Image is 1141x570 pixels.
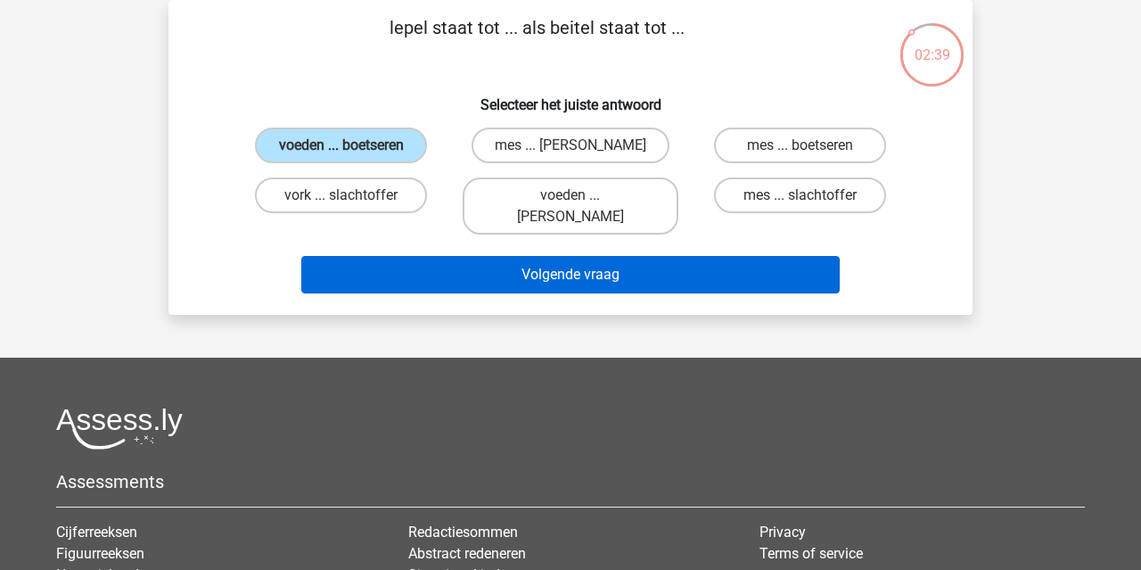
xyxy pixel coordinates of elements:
label: mes ... [PERSON_NAME] [472,128,669,163]
a: Figuurreeksen [56,545,144,562]
p: lepel staat tot ... als beitel staat tot ... [197,14,877,68]
label: voeden ... boetseren [255,128,427,163]
a: Terms of service [759,545,863,562]
a: Privacy [759,524,806,541]
h6: Selecteer het juiste antwoord [197,82,944,113]
img: Assessly logo [56,408,183,450]
label: voeden ... [PERSON_NAME] [463,178,677,235]
label: vork ... slachtoffer [255,178,427,213]
a: Cijferreeksen [56,524,137,541]
div: 02:39 [899,21,965,66]
label: mes ... boetseren [714,128,886,163]
button: Volgende vraag [301,256,841,293]
a: Abstract redeneren [408,545,526,562]
a: Redactiesommen [408,524,518,541]
label: mes ... slachtoffer [714,178,886,213]
h5: Assessments [56,471,1085,492]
